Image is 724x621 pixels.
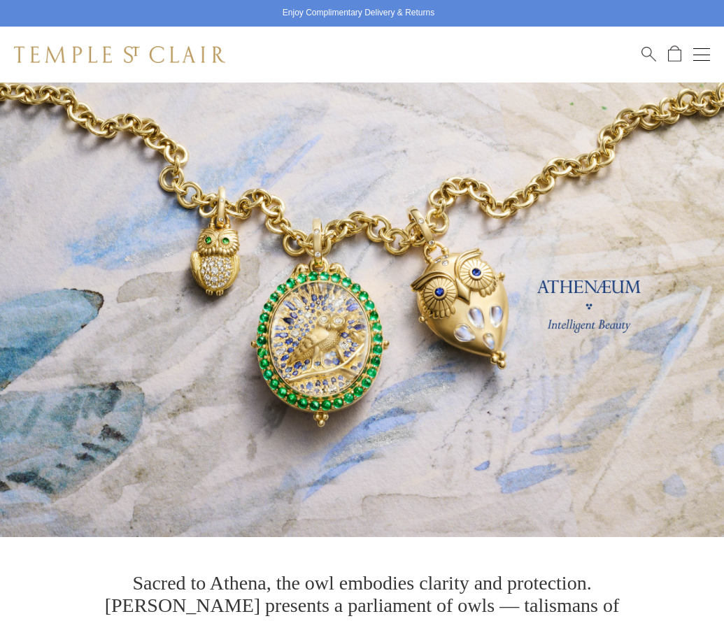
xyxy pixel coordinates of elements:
button: Open navigation [693,46,710,63]
a: Open Shopping Bag [668,45,681,63]
a: Search [641,45,656,63]
p: Enjoy Complimentary Delivery & Returns [283,6,434,20]
img: Temple St. Clair [14,46,225,63]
